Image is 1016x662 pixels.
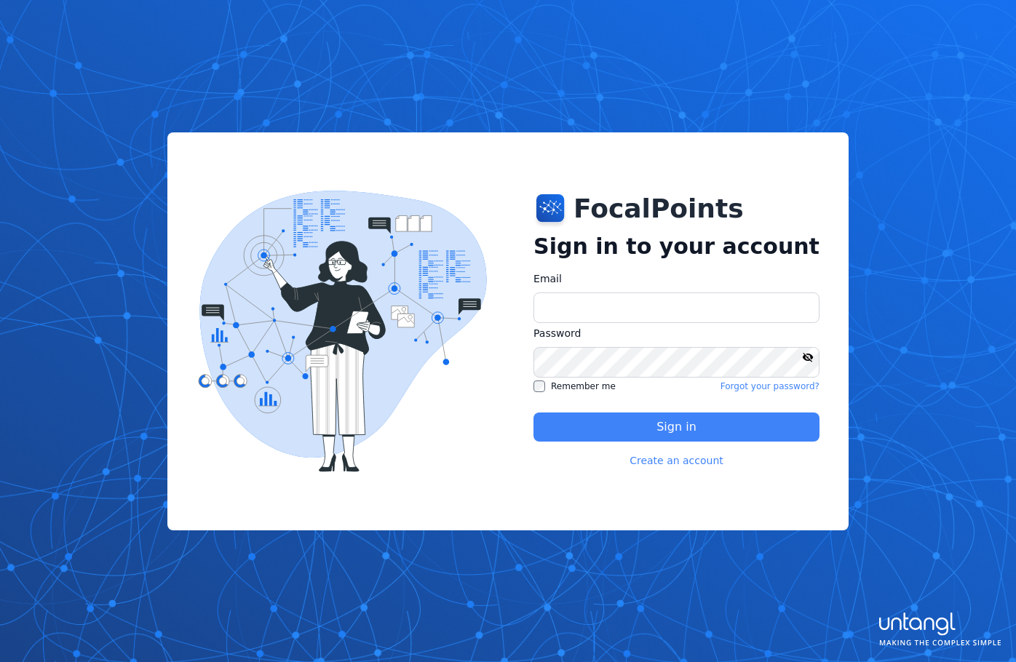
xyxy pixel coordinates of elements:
[533,380,616,392] label: Remember me
[533,234,819,260] h2: Sign in to your account
[721,380,819,392] a: Forgot your password?
[533,412,819,442] button: Sign in
[533,271,819,287] label: Email
[533,326,819,341] label: Password
[630,453,723,468] a: Create an account
[574,194,744,223] h1: FocalPoints
[533,380,545,392] input: Remember me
